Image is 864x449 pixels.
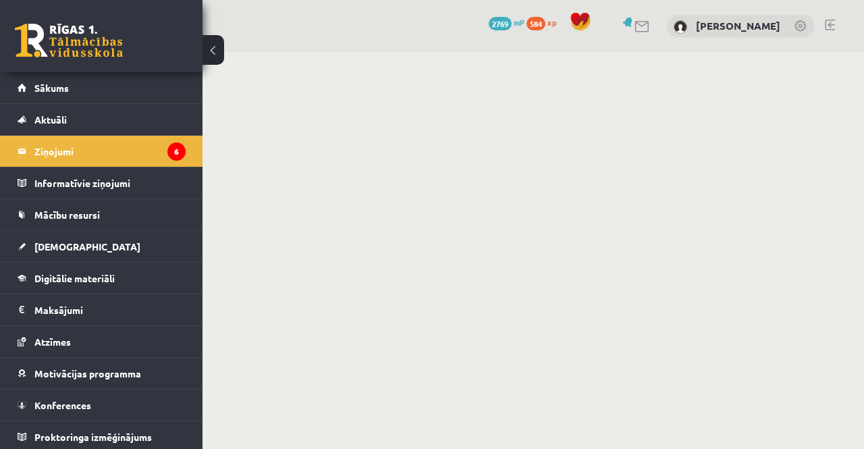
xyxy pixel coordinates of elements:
img: Elīza Estere Odiņa [674,20,687,34]
span: Mācību resursi [34,209,100,221]
a: 2769 mP [489,17,524,28]
span: 2769 [489,17,512,30]
span: mP [514,17,524,28]
span: Motivācijas programma [34,367,141,379]
a: Atzīmes [18,326,186,357]
a: Ziņojumi6 [18,136,186,167]
a: Mācību resursi [18,199,186,230]
legend: Ziņojumi [34,136,186,167]
span: [DEMOGRAPHIC_DATA] [34,240,140,253]
a: 584 xp [526,17,563,28]
span: xp [547,17,556,28]
span: 584 [526,17,545,30]
span: Atzīmes [34,336,71,348]
a: [DEMOGRAPHIC_DATA] [18,231,186,262]
a: Motivācijas programma [18,358,186,389]
legend: Maksājumi [34,294,186,325]
span: Aktuāli [34,113,67,126]
a: Aktuāli [18,104,186,135]
span: Sākums [34,82,69,94]
a: Konferences [18,390,186,421]
span: Konferences [34,399,91,411]
i: 6 [167,142,186,161]
span: Proktoringa izmēģinājums [34,431,152,443]
a: Sākums [18,72,186,103]
a: [PERSON_NAME] [696,19,780,32]
span: Digitālie materiāli [34,272,115,284]
a: Rīgas 1. Tālmācības vidusskola [15,24,123,57]
a: Maksājumi [18,294,186,325]
a: Informatīvie ziņojumi [18,167,186,199]
a: Digitālie materiāli [18,263,186,294]
legend: Informatīvie ziņojumi [34,167,186,199]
